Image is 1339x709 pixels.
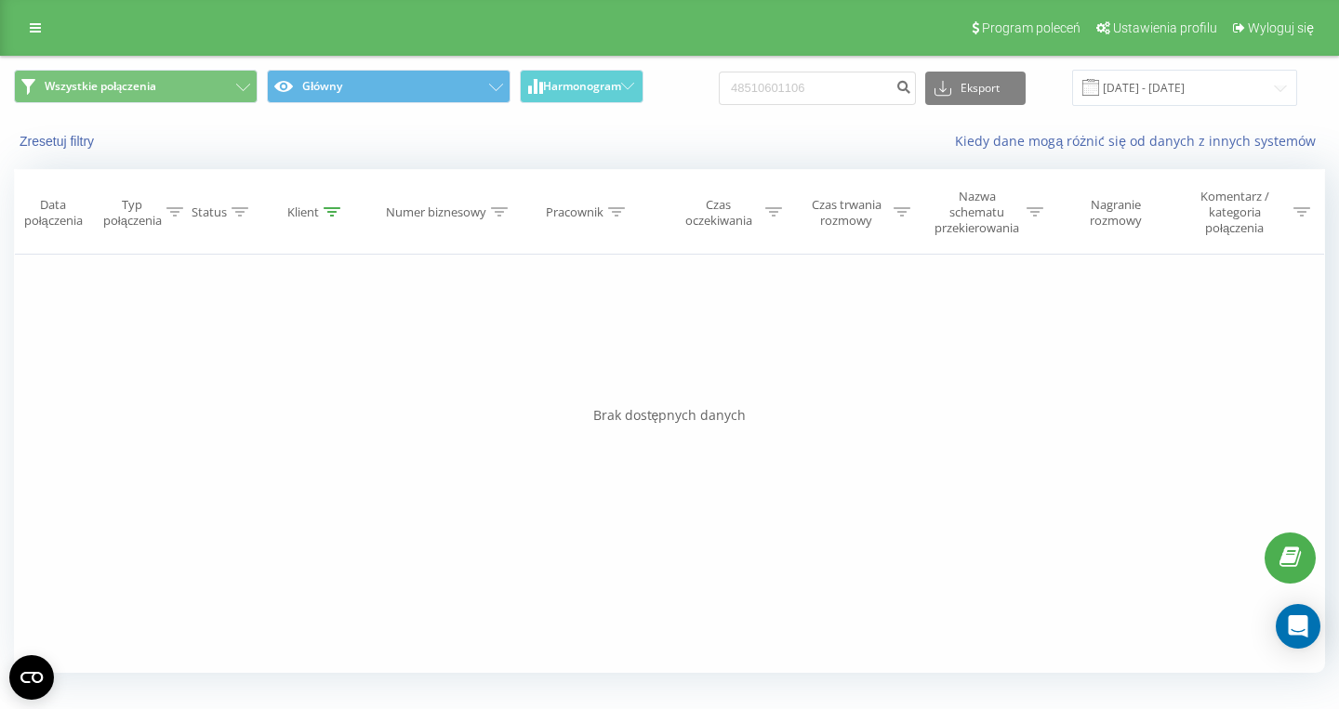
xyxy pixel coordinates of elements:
[1276,604,1320,649] div: Open Intercom Messenger
[192,204,227,220] div: Status
[803,197,889,229] div: Czas trwania rozmowy
[14,70,258,103] button: Wszystkie połączenia
[1248,20,1314,35] span: Wyloguj się
[719,72,916,105] input: Wyszukiwanie według numeru
[932,189,1022,236] div: Nazwa schematu przekierowania
[520,70,643,103] button: Harmonogram
[103,197,162,229] div: Typ połączenia
[1113,20,1217,35] span: Ustawienia profilu
[982,20,1080,35] span: Program poleceń
[267,70,510,103] button: Główny
[925,72,1026,105] button: Eksport
[676,197,762,229] div: Czas oczekiwania
[386,204,486,220] div: Numer biznesowy
[287,204,319,220] div: Klient
[546,204,603,220] div: Pracownik
[9,655,54,700] button: Open CMP widget
[14,133,103,150] button: Zresetuj filtry
[15,197,91,229] div: Data połączenia
[1180,189,1289,236] div: Komentarz / kategoria połączenia
[1065,197,1166,229] div: Nagranie rozmowy
[955,132,1325,150] a: Kiedy dane mogą różnić się od danych z innych systemów
[543,80,621,93] span: Harmonogram
[45,79,156,94] span: Wszystkie połączenia
[14,406,1325,425] div: Brak dostępnych danych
